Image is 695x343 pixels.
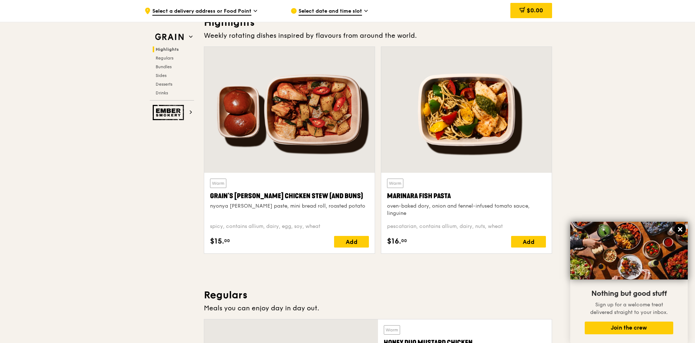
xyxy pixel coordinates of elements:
[387,179,403,188] div: Warm
[387,223,546,230] div: pescatarian, contains allium, dairy, nuts, wheat
[156,73,166,78] span: Sides
[387,236,401,247] span: $16.
[585,322,673,334] button: Join the crew
[384,325,400,335] div: Warm
[210,203,369,210] div: nyonya [PERSON_NAME] paste, mini bread roll, roasted potato
[401,238,407,244] span: 00
[204,16,552,29] h3: Highlights
[204,30,552,41] div: Weekly rotating dishes inspired by flavours from around the world.
[387,191,546,201] div: Marinara Fish Pasta
[210,179,226,188] div: Warm
[156,90,168,95] span: Drinks
[570,222,688,279] img: DSC07876-Edit02-Large.jpeg
[210,223,369,230] div: spicy, contains allium, dairy, egg, soy, wheat
[204,303,552,313] div: Meals you can enjoy day in day out.
[591,289,667,298] span: Nothing but good stuff
[156,56,173,61] span: Regulars
[156,82,172,87] span: Desserts
[204,289,552,302] h3: Regulars
[153,105,186,120] img: Ember Smokery web logo
[224,238,230,244] span: 00
[299,8,362,16] span: Select date and time slot
[153,30,186,44] img: Grain web logo
[387,203,546,217] div: oven-baked dory, onion and fennel-infused tomato sauce, linguine
[210,236,224,247] span: $15.
[156,64,172,69] span: Bundles
[511,236,546,248] div: Add
[334,236,369,248] div: Add
[527,7,543,14] span: $0.00
[152,8,251,16] span: Select a delivery address or Food Point
[156,47,179,52] span: Highlights
[210,191,369,201] div: Grain's [PERSON_NAME] Chicken Stew (and buns)
[674,224,686,235] button: Close
[590,302,668,315] span: Sign up for a welcome treat delivered straight to your inbox.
